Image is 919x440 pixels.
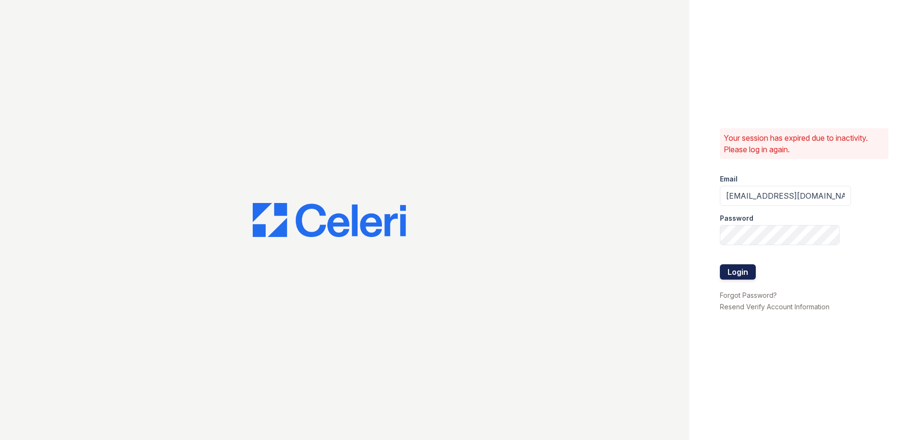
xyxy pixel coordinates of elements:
[720,291,777,299] a: Forgot Password?
[720,174,738,184] label: Email
[253,203,406,237] img: CE_Logo_Blue-a8612792a0a2168367f1c8372b55b34899dd931a85d93a1a3d3e32e68fde9ad4.png
[720,264,756,280] button: Login
[720,303,829,311] a: Resend Verify Account Information
[720,214,753,223] label: Password
[724,132,885,155] p: Your session has expired due to inactivity. Please log in again.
